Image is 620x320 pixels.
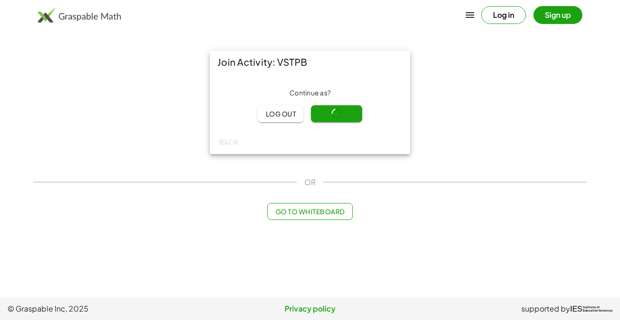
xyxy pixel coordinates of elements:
button: Sign up [533,6,582,24]
button: Go to Whiteboard [267,203,352,220]
div: Join Activity: VSTPB [210,51,410,73]
span: supported by [521,303,570,314]
div: Continue as ? [217,88,403,98]
span: OR [304,177,316,188]
a: IESInstitute ofEducation Sciences [570,303,612,314]
span: © Graspable Inc, 2025 [8,303,209,314]
span: IES [570,304,582,313]
a: Privacy policy [209,303,411,314]
span: Institute of Education Sciences [583,306,612,312]
span: Log out [265,109,296,118]
button: Log out [258,105,303,122]
button: Log in [481,6,526,24]
span: Go to Whiteboard [275,207,344,216]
